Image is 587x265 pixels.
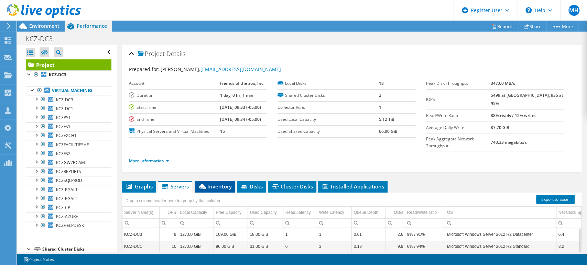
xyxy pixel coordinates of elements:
[354,208,378,217] div: Queue Depth
[519,21,547,32] a: Share
[278,116,379,123] label: Used Local Capacity
[445,240,556,252] td: Column OS, Value Microsoft Windows Server 2012 R2 Standard
[19,255,59,264] a: Project Notes
[214,218,248,228] td: Column Free Capacity, Filter cell
[405,218,445,228] td: Column Read/Write ratio, Filter cell
[124,196,222,206] div: Drag a column header here to group by that column
[317,228,352,240] td: Column Write Latency, Value 1
[29,23,59,29] span: Environment
[319,208,344,217] div: Write Latency
[525,7,532,13] svg: \n
[352,240,386,252] td: Column Queue Depth, Value 0.18
[278,80,379,87] label: Local Disks
[271,183,313,190] span: Cluster Disks
[178,207,214,219] td: Local Capacity Column
[178,240,214,252] td: Column Local Capacity, Value 127.00 GiB
[220,92,253,98] b: 1 day, 0 hr, 1 min
[322,183,384,190] span: Installed Applications
[26,70,111,79] a: KCZ-DC3
[26,59,111,70] a: Project
[490,139,526,145] b: 740.33 megabits/s
[317,207,352,219] td: Write Latency Column
[26,104,111,113] a: KCZ-DC1
[490,113,536,118] b: 88% reads / 12% writes
[22,35,63,43] h1: KCZ-DC3
[283,218,317,228] td: Column Read Latency, Filter cell
[214,228,248,240] td: Column Free Capacity, Value 109.00 GiB
[56,214,78,219] span: KCZ-AZURE
[56,187,78,193] span: KCZ-EGAL1
[379,128,397,134] b: 66.00 GiB
[26,185,111,194] a: KCZ-EGAL1
[160,240,178,252] td: Column IOPS, Value 10
[426,136,490,149] label: Peak Aggregate Network Throughput
[166,49,185,58] span: Details
[198,183,232,190] span: Inventory
[248,240,283,252] td: Column Used Capacity, Value 31.00 GiB
[426,80,490,87] label: Peak Disk Throughput
[394,208,403,217] div: MB/s
[56,124,70,129] span: KCZFS1
[405,240,445,252] td: Column Read/Write ratio, Value 6% / 94%
[26,167,111,176] a: KCZREPORTS
[405,207,445,219] td: Read/Write ratio Column
[49,72,66,78] b: KCZ-DC3
[536,195,575,204] a: Export to Excel
[386,228,405,240] td: Column MB/s, Value 2.6
[129,158,169,164] a: More Information
[129,104,220,111] label: Start Time
[220,80,263,86] b: Friends of the zoo, Inc
[26,176,111,185] a: KCZSQLPROD
[178,228,214,240] td: Column Local Capacity, Value 127.00 GiB
[240,183,263,190] span: Disks
[352,207,386,219] td: Queue Depth Column
[129,80,220,87] label: Account
[122,240,160,252] td: Column Server Name(s), Value KCZ-DC1
[26,158,111,167] a: KCZGW7BCAM
[352,228,386,240] td: Column Queue Depth, Value 0.01
[568,5,579,16] span: MH
[122,207,160,219] td: Server Name(s) Column
[405,228,445,240] td: Column Read/Write ratio, Value 9% / 91%
[56,205,70,210] span: KCZ-CP
[160,218,178,228] td: Column IOPS, Filter cell
[166,208,176,217] div: IOPS
[250,208,276,217] div: Used Capacity
[283,207,317,219] td: Read Latency Column
[490,125,509,130] b: 87.70 GiB
[129,128,220,135] label: Physical Servers and Virtual Machines
[56,106,73,112] span: KCZ-DC1
[379,116,394,122] b: 5.12 TiB
[26,221,111,230] a: KCZHELPDESK
[126,183,153,190] span: Graphs
[26,95,111,104] a: KCZ-DC3
[352,218,386,228] td: Column Queue Depth, Filter cell
[26,122,111,131] a: KCZFS1
[160,228,178,240] td: Column IOPS, Value 9
[278,104,379,111] label: Collector Runs
[77,23,107,29] span: Performance
[56,177,82,183] span: KCZSQLPROD
[26,140,111,149] a: KCZFACILITIESHE
[161,66,281,72] span: [PERSON_NAME],
[180,208,207,217] div: Local Capacity
[386,207,405,219] td: MB/s Column
[56,160,85,165] span: KCZGW7BCAM
[56,151,70,157] span: KCZFS2
[56,97,73,103] span: KCZ-DC3
[386,218,405,228] td: Column MB/s, Filter cell
[445,207,556,219] td: OS Column
[248,228,283,240] td: Column Used Capacity, Value 18.00 GiB
[129,116,220,123] label: End Time
[407,208,436,217] div: Read/Write ratio
[56,132,77,138] span: KCZEXCH1
[317,218,352,228] td: Column Write Latency, Filter cell
[124,208,153,217] div: Server Name(s)
[317,240,352,252] td: Column Write Latency, Value 3
[546,21,578,32] a: More
[160,207,178,219] td: IOPS Column
[56,142,89,148] span: KCZFACILITIESHE
[285,208,311,217] div: Read Latency
[445,228,556,240] td: Column OS, Value Microsoft Windows Server 2012 R2 Datacenter
[486,21,519,32] a: Reports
